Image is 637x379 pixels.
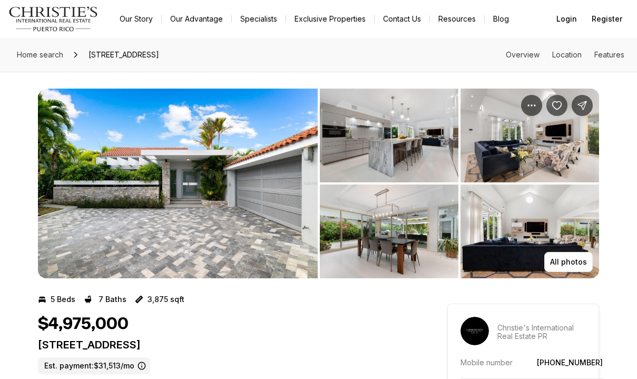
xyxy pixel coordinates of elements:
button: View image gallery [38,89,318,278]
p: Mobile number [460,358,513,367]
button: Property options [521,95,542,116]
button: Share Property: 129 DORADO BEACH EAST [572,95,593,116]
li: 2 of 13 [320,89,600,278]
p: [STREET_ADDRESS] [38,338,409,351]
button: All photos [544,252,593,272]
li: 1 of 13 [38,89,318,278]
a: Home search [13,46,67,63]
nav: Page section menu [506,51,624,59]
button: Contact Us [375,12,429,26]
a: Exclusive Properties [286,12,374,26]
a: Skip to: Features [594,50,624,59]
p: 3,875 sqft [148,295,184,304]
a: Our Advantage [162,12,231,26]
span: [STREET_ADDRESS] [84,46,163,63]
button: View image gallery [460,89,599,182]
button: Register [585,8,629,30]
a: Our Story [111,12,161,26]
p: Christie's International Real Estate PR [497,324,586,341]
a: Blog [485,12,517,26]
button: Login [550,8,583,30]
h1: $4,975,000 [38,314,129,334]
label: Est. payment: $31,513/mo [38,357,150,374]
span: Login [556,15,577,23]
button: View image gallery [320,184,458,278]
img: logo [8,6,99,32]
span: Register [592,15,622,23]
span: Home search [17,50,63,59]
button: Save Property: 129 DORADO BEACH EAST [546,95,567,116]
p: 5 Beds [51,295,75,304]
a: [PHONE_NUMBER] [537,358,603,367]
a: Specialists [232,12,286,26]
div: Listing Photos [38,89,599,278]
button: View image gallery [320,89,458,182]
button: 7 Baths [84,291,126,308]
a: Resources [430,12,484,26]
a: Skip to: Overview [506,50,540,59]
p: 7 Baths [99,295,126,304]
button: View image gallery [460,184,599,278]
p: All photos [550,258,587,266]
a: Skip to: Location [552,50,582,59]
